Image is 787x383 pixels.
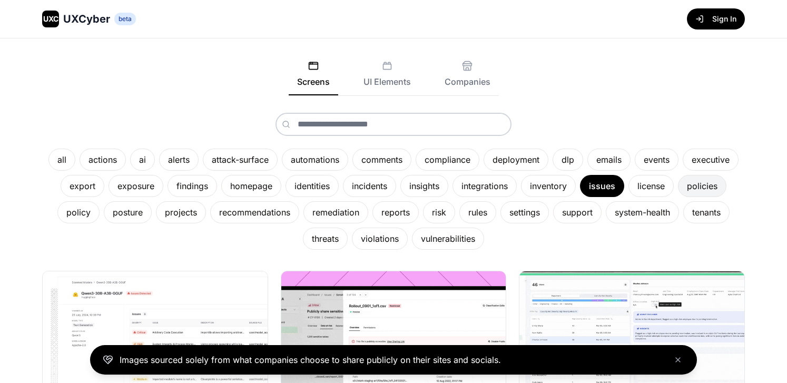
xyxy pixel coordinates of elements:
div: automations [282,149,348,171]
div: threats [303,228,348,250]
div: homepage [221,175,281,197]
div: rules [459,201,496,223]
div: identities [286,175,339,197]
div: policy [57,201,100,223]
span: UXCyber [63,12,110,26]
div: actions [80,149,126,171]
div: events [635,149,678,171]
div: emails [587,149,631,171]
div: ai [130,149,155,171]
div: export [61,175,104,197]
div: license [628,175,674,197]
span: UXC [43,14,58,24]
div: policies [678,175,726,197]
button: Companies [436,61,499,95]
div: attack-surface [203,149,278,171]
div: deployment [484,149,548,171]
div: incidents [343,175,396,197]
button: Sign In [687,8,745,30]
a: UXCUXCyberbeta [42,11,136,27]
button: UI Elements [355,61,419,95]
div: support [553,201,602,223]
div: system-health [606,201,679,223]
div: posture [104,201,152,223]
span: beta [114,13,136,25]
div: dlp [553,149,583,171]
div: alerts [159,149,199,171]
div: integrations [452,175,517,197]
div: comments [352,149,411,171]
div: vulnerabilities [412,228,484,250]
button: Screens [289,61,338,95]
button: Close banner [672,353,684,366]
p: Images sourced solely from what companies choose to share publicly on their sites and socials. [120,353,501,366]
div: reports [372,201,419,223]
div: exposure [109,175,163,197]
div: tenants [683,201,730,223]
div: inventory [521,175,576,197]
div: insights [400,175,448,197]
div: executive [683,149,739,171]
div: compliance [416,149,479,171]
div: settings [500,201,549,223]
div: projects [156,201,206,223]
div: violations [352,228,408,250]
div: findings [168,175,217,197]
div: all [48,149,75,171]
div: issues [580,175,624,197]
div: risk [423,201,455,223]
div: recommendations [210,201,299,223]
div: remediation [303,201,368,223]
